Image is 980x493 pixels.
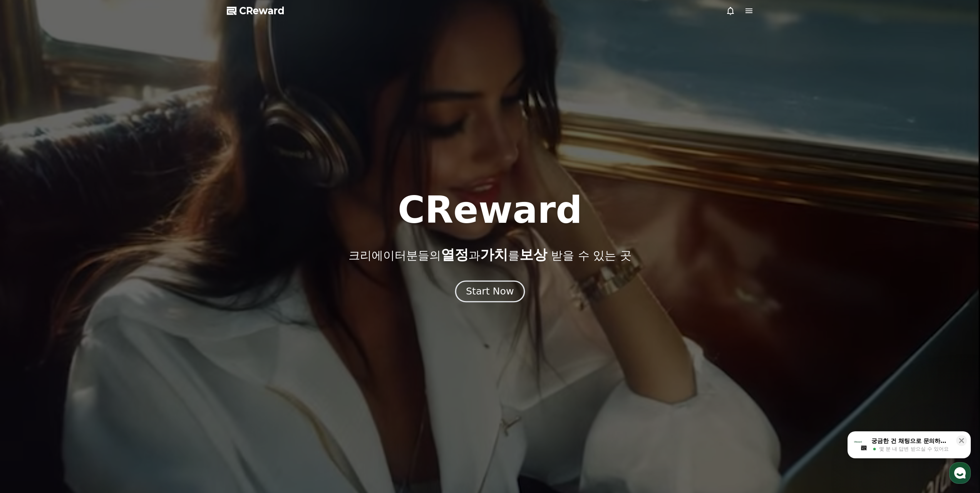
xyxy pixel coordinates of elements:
p: 크리에이터분들의 과 를 받을 수 있는 곳 [348,247,631,262]
span: 홈 [24,256,29,262]
a: 설정 [99,244,148,264]
a: CReward [227,5,285,17]
span: 설정 [119,256,128,262]
span: 열정 [441,247,469,262]
button: Start Now [455,280,525,302]
div: Start Now [466,285,514,298]
h1: CReward [398,192,582,229]
span: CReward [239,5,285,17]
a: Start Now [457,289,523,296]
span: 대화 [70,256,80,262]
span: 가치 [480,247,508,262]
span: 보상 [519,247,547,262]
a: 대화 [51,244,99,264]
a: 홈 [2,244,51,264]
